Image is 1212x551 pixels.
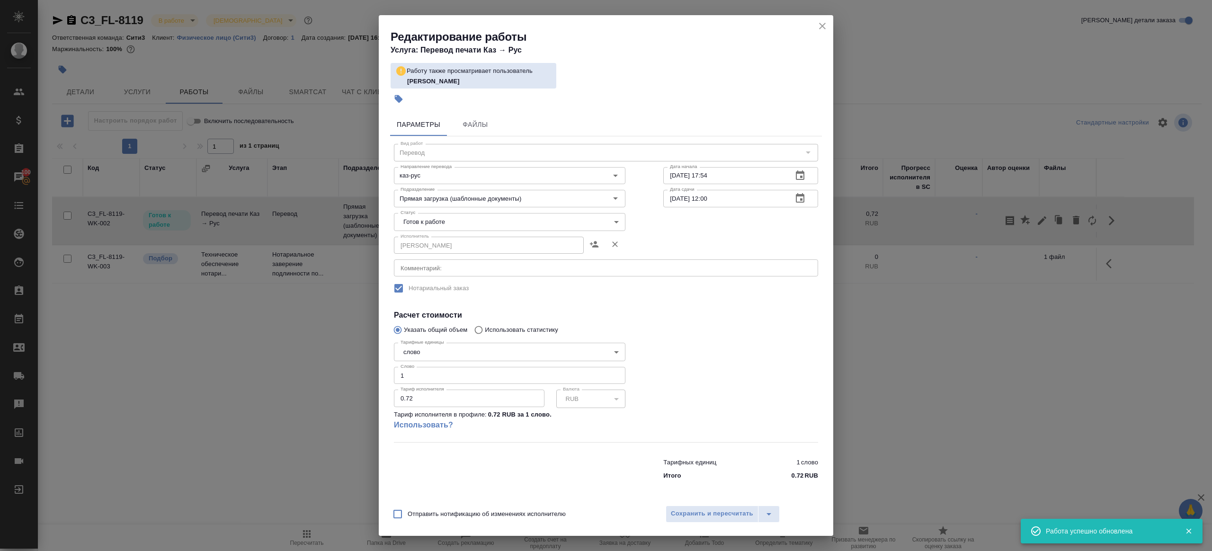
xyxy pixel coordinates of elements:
p: слово [801,458,818,467]
div: split button [666,506,780,523]
button: Назначить [584,233,605,256]
a: Использовать? [394,419,625,431]
p: Тариф исполнителя в профиле: [394,410,487,419]
button: Добавить тэг [388,89,409,109]
button: Open [609,192,622,205]
span: Параметры [396,119,441,131]
span: Нотариальный заказ [409,284,469,293]
span: Файлы [453,119,498,131]
div: RUB [556,390,626,408]
span: Отправить нотификацию об изменениях исполнителю [408,509,566,519]
button: Open [609,169,622,182]
p: Работу также просматривает пользователь [407,66,533,76]
p: Ширина Сабина [407,77,552,86]
div: Работа успешно обновлена [1046,526,1171,536]
button: Готов к работе [401,218,448,226]
h4: Услуга: Перевод печати Каз → Рус [391,44,833,56]
p: Итого [663,471,681,480]
h2: Редактирование работы [391,29,833,44]
div: слово [394,343,625,361]
b: [PERSON_NAME] [407,78,460,85]
button: Удалить [605,233,625,256]
p: 0.72 RUB за 1 слово . [488,410,552,419]
h4: Расчет стоимости [394,310,818,321]
button: Закрыть [1179,527,1198,535]
button: слово [401,348,423,356]
p: 1 [797,458,800,467]
button: RUB [563,395,581,403]
span: Сохранить и пересчитать [671,508,753,519]
div: Готов к работе [394,213,625,231]
p: 0.72 [792,471,804,480]
p: Тарифных единиц [663,458,716,467]
p: RUB [804,471,818,480]
button: close [815,19,829,33]
button: Сохранить и пересчитать [666,506,758,523]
